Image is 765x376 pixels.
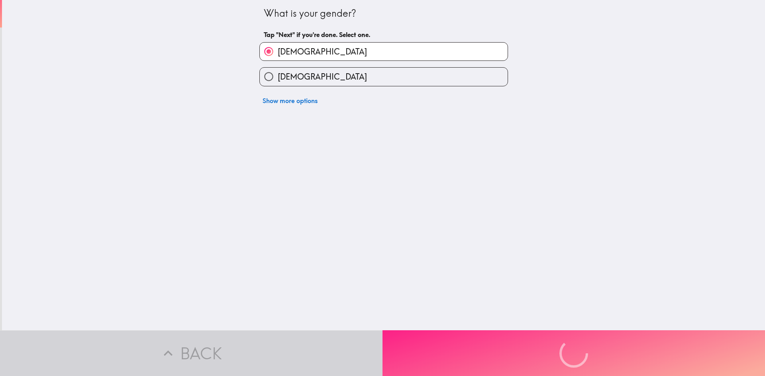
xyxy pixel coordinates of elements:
h6: Tap "Next" if you're done. Select one. [264,30,504,39]
button: Show more options [259,93,321,109]
button: [DEMOGRAPHIC_DATA] [260,68,508,86]
button: [DEMOGRAPHIC_DATA] [260,43,508,60]
span: [DEMOGRAPHIC_DATA] [278,46,367,57]
div: What is your gender? [264,7,504,20]
span: [DEMOGRAPHIC_DATA] [278,71,367,82]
